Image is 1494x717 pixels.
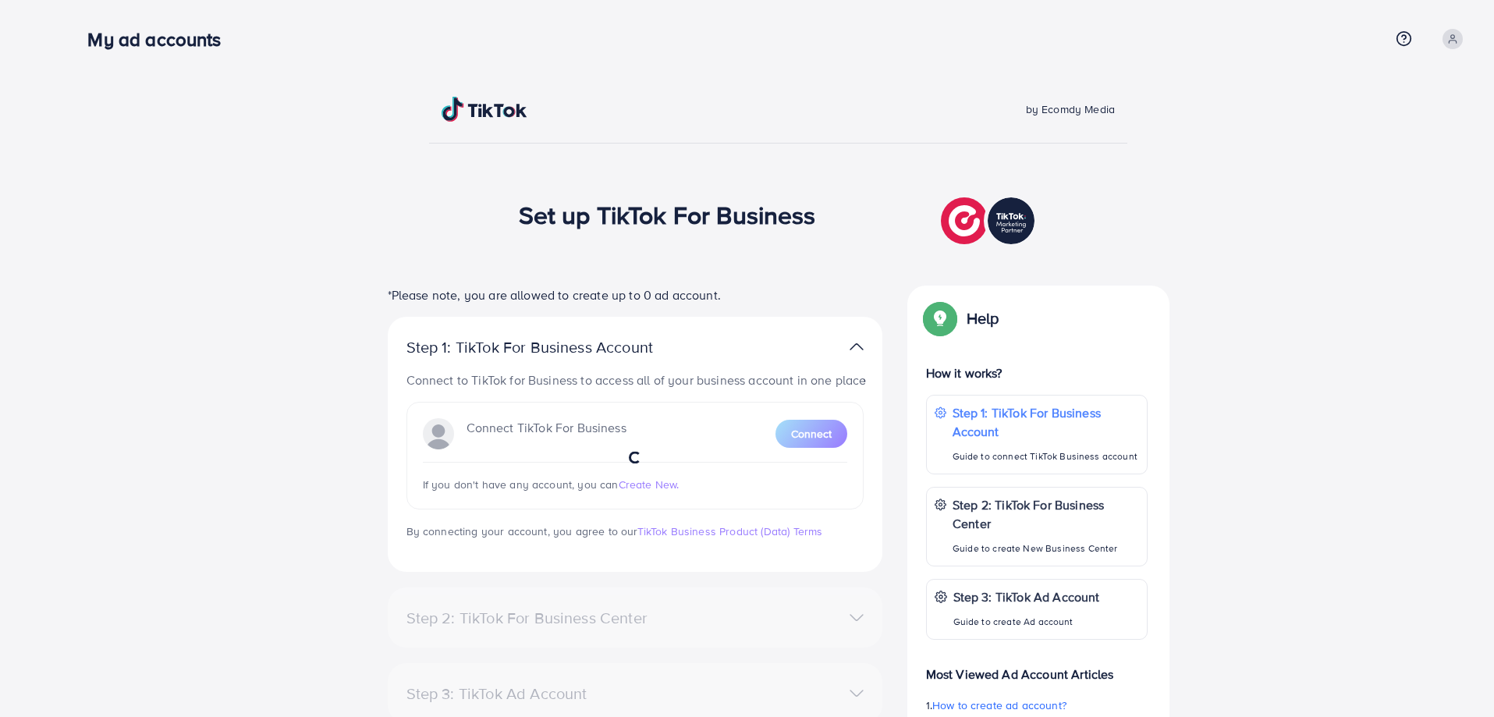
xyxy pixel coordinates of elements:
span: by Ecomdy Media [1026,101,1115,117]
p: Step 2: TikTok For Business Center [953,495,1139,533]
img: Popup guide [926,304,954,332]
span: How to create ad account? [932,697,1066,713]
h1: Set up TikTok For Business [519,200,816,229]
h3: My ad accounts [87,28,233,51]
p: Most Viewed Ad Account Articles [926,652,1148,683]
img: TikTok partner [941,193,1038,248]
p: Step 1: TikTok For Business Account [406,338,703,357]
p: Help [967,309,999,328]
p: 1. [926,696,1148,715]
img: TikTok partner [850,335,864,358]
p: *Please note, you are allowed to create up to 0 ad account. [388,286,882,304]
p: Guide to create Ad account [953,612,1100,631]
p: Step 3: TikTok Ad Account [953,587,1100,606]
p: Step 1: TikTok For Business Account [953,403,1139,441]
p: Guide to connect TikTok Business account [953,447,1139,466]
img: TikTok [442,97,527,122]
p: How it works? [926,364,1148,382]
p: Guide to create New Business Center [953,539,1139,558]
